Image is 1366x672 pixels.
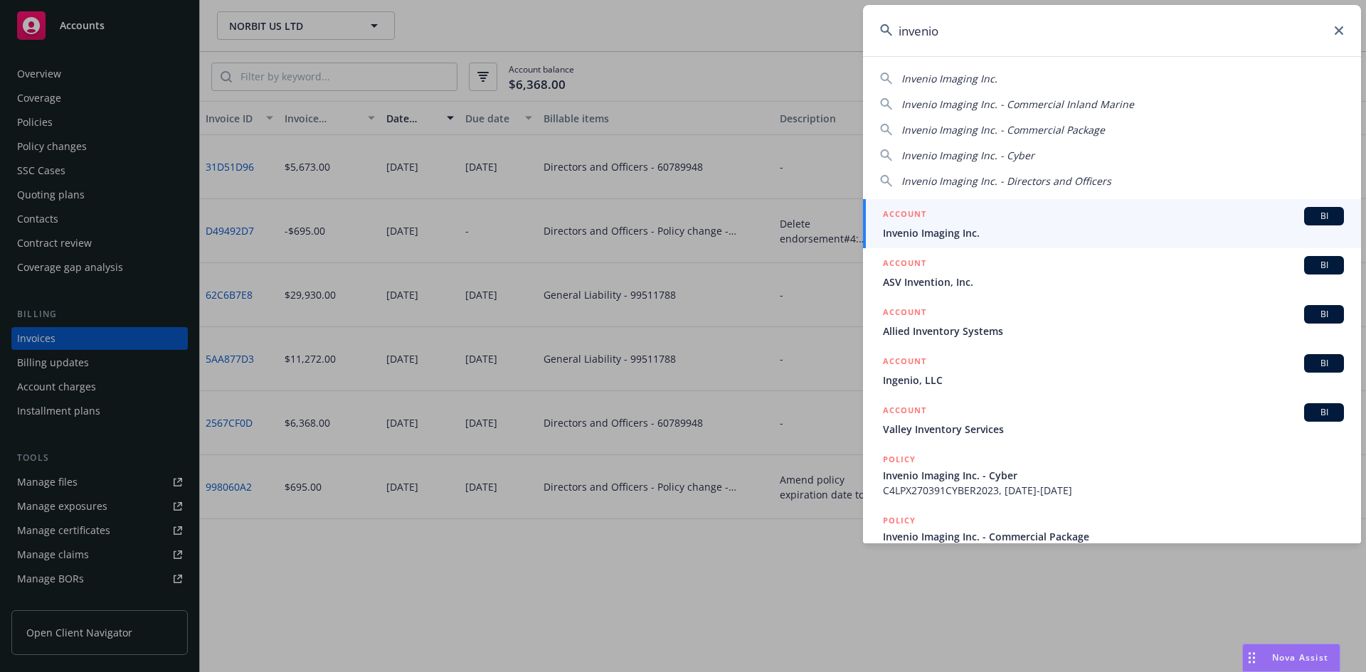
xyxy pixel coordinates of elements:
[883,324,1344,338] span: Allied Inventory Systems
[883,483,1344,498] span: C4LPX270391CYBER2023, [DATE]-[DATE]
[1242,644,1340,672] button: Nova Assist
[883,403,926,420] h5: ACCOUNT
[901,97,1134,111] span: Invenio Imaging Inc. - Commercial Inland Marine
[883,207,926,224] h5: ACCOUNT
[863,444,1361,506] a: POLICYInvenio Imaging Inc. - CyberC4LPX270391CYBER2023, [DATE]-[DATE]
[1310,210,1338,223] span: BI
[863,199,1361,248] a: ACCOUNTBIInvenio Imaging Inc.
[883,373,1344,388] span: Ingenio, LLC
[883,513,916,528] h5: POLICY
[883,452,916,466] h5: POLICY
[901,72,997,85] span: Invenio Imaging Inc.
[883,305,926,322] h5: ACCOUNT
[883,274,1344,289] span: ASV Invention, Inc.
[863,395,1361,444] a: ACCOUNTBIValley Inventory Services
[1310,406,1338,419] span: BI
[901,149,1034,162] span: Invenio Imaging Inc. - Cyber
[863,5,1361,56] input: Search...
[1310,357,1338,370] span: BI
[883,225,1344,240] span: Invenio Imaging Inc.
[863,346,1361,395] a: ACCOUNTBIIngenio, LLC
[883,529,1344,544] span: Invenio Imaging Inc. - Commercial Package
[863,506,1361,567] a: POLICYInvenio Imaging Inc. - Commercial Package
[883,468,1344,483] span: Invenio Imaging Inc. - Cyber
[863,248,1361,297] a: ACCOUNTBIASV Invention, Inc.
[901,174,1111,188] span: Invenio Imaging Inc. - Directors and Officers
[863,297,1361,346] a: ACCOUNTBIAllied Inventory Systems
[1243,644,1261,671] div: Drag to move
[1272,651,1328,663] span: Nova Assist
[883,422,1344,437] span: Valley Inventory Services
[1310,259,1338,272] span: BI
[901,123,1105,137] span: Invenio Imaging Inc. - Commercial Package
[883,256,926,273] h5: ACCOUNT
[1310,308,1338,321] span: BI
[883,354,926,371] h5: ACCOUNT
